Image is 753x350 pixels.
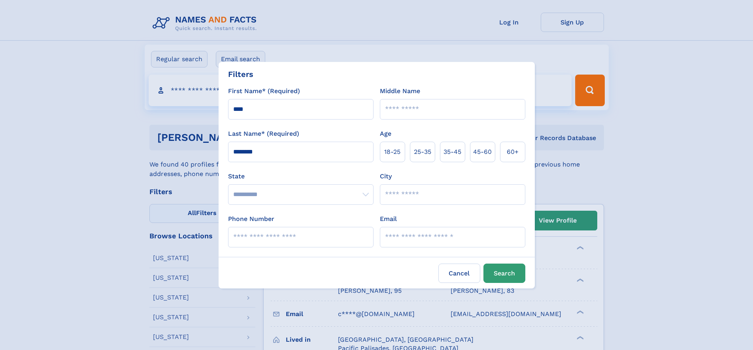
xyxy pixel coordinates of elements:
label: Middle Name [380,86,420,96]
span: 25‑35 [414,147,431,157]
label: First Name* (Required) [228,86,300,96]
label: Email [380,214,397,224]
span: 35‑45 [443,147,461,157]
label: Age [380,129,391,139]
label: Phone Number [228,214,274,224]
label: State [228,172,374,181]
button: Search [483,264,525,283]
span: 45‑60 [473,147,492,157]
span: 18‑25 [384,147,400,157]
label: Cancel [438,264,480,283]
label: City [380,172,392,181]
label: Last Name* (Required) [228,129,299,139]
div: Filters [228,68,253,80]
span: 60+ [507,147,519,157]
